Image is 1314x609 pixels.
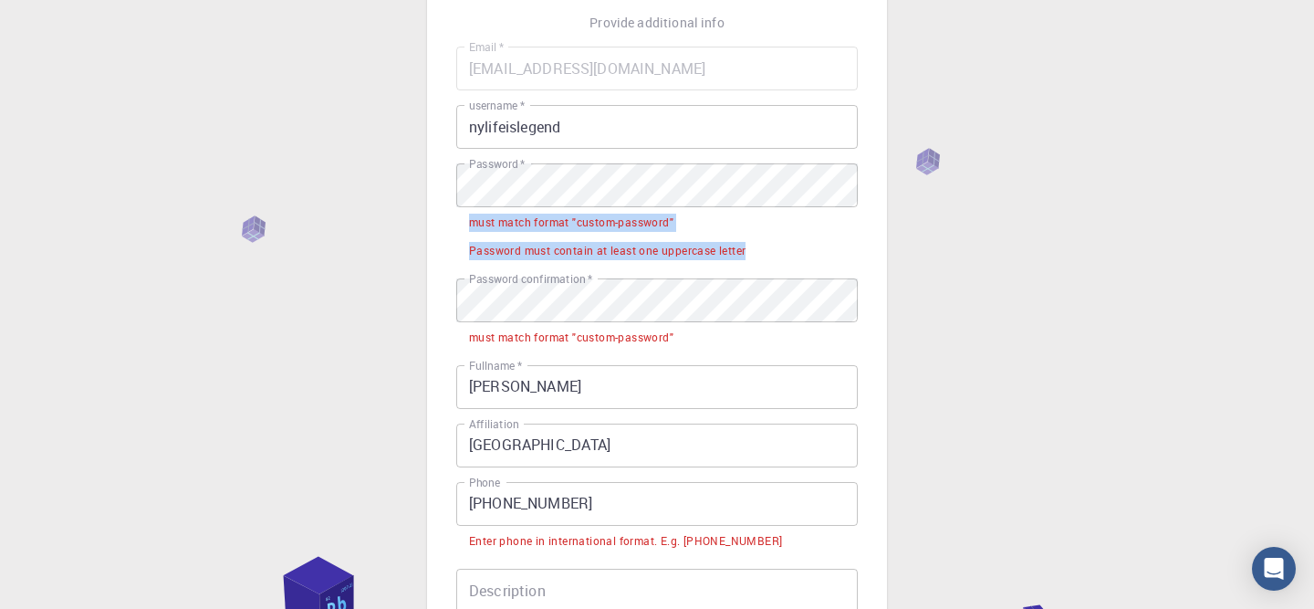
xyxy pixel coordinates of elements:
div: Open Intercom Messenger [1252,547,1296,591]
p: Provide additional info [589,14,724,32]
label: username [469,98,525,113]
label: Fullname [469,358,522,373]
div: Enter phone in international format. E.g. [PHONE_NUMBER] [469,532,782,551]
label: Phone [469,475,500,490]
div: must match format "custom-password" [469,329,673,347]
div: Password must contain at least one uppercase letter [469,242,746,260]
label: Password confirmation [469,271,592,287]
div: must match format "custom-password" [469,214,673,232]
label: Affiliation [469,416,518,432]
label: Email [469,39,504,55]
label: Password [469,156,525,172]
